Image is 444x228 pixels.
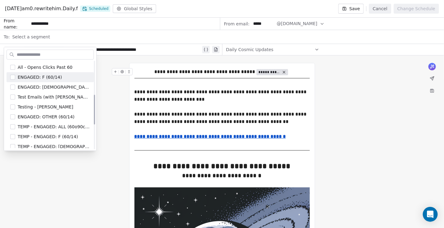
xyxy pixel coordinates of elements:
[18,104,73,110] span: Testing - [PERSON_NAME]
[12,34,50,40] span: Select a segment
[224,21,249,27] span: From email:
[18,74,62,80] span: ENGAGED: F (60/14)
[338,4,364,14] button: Save
[4,34,10,40] span: To:
[18,134,78,140] span: TEMP - ENGAGED: F (60/14)
[18,114,75,120] span: ENGAGED: OTHER (60/14)
[18,94,90,100] span: Test Emails (with [PERSON_NAME])
[4,46,21,55] span: Subject:
[394,4,439,14] button: Change Schedule
[18,143,90,150] span: TEMP - ENGAGED: [DEMOGRAPHIC_DATA] (60/14)
[80,6,110,12] span: Scheduled
[4,18,29,30] span: From name:
[18,64,73,70] span: All - Opens Clicks Past 60
[18,124,90,130] span: TEMP - ENGAGED: ALL (60o90c21d)
[277,20,317,27] span: @[DOMAIN_NAME]
[113,4,156,13] button: Global Styles
[369,4,391,14] button: Cancel
[5,5,78,12] span: [DATE]am0.rewritehim.Daily.f
[226,46,274,53] span: Daily Cosmic Updates
[18,84,90,90] span: ENGAGED: [DEMOGRAPHIC_DATA] (60/14)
